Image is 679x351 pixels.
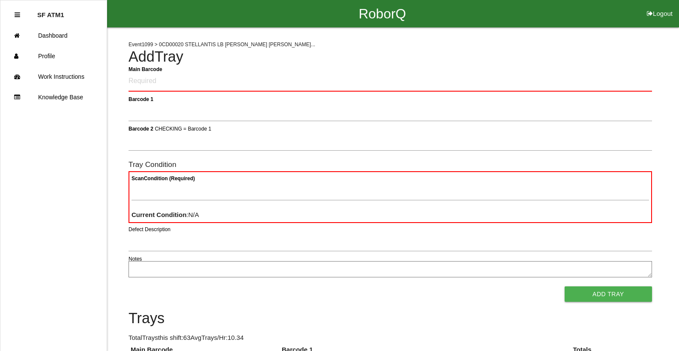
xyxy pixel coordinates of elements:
a: Profile [0,46,107,66]
div: Close [15,5,20,25]
span: : N/A [132,211,199,218]
b: Main Barcode [129,66,162,72]
span: Event 1099 > 0CD00020 STELLANTIS LB [PERSON_NAME] [PERSON_NAME]... [129,42,315,48]
span: CHECKING = Barcode 1 [155,125,211,131]
b: Barcode 1 [129,96,153,102]
p: SF ATM1 [37,5,64,18]
h4: Trays [129,310,652,327]
a: Knowledge Base [0,87,107,107]
h6: Tray Condition [129,161,652,169]
label: Defect Description [129,226,170,233]
a: Dashboard [0,25,107,46]
p: Total Trays this shift: 63 Avg Trays /Hr: 10.34 [129,333,652,343]
a: Work Instructions [0,66,107,87]
input: Required [129,71,652,92]
b: Current Condition [132,211,186,218]
h4: Add Tray [129,49,652,65]
b: Scan Condition (Required) [132,175,195,181]
button: Add Tray [565,286,652,302]
label: Notes [129,255,142,263]
b: Barcode 2 [129,125,153,131]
